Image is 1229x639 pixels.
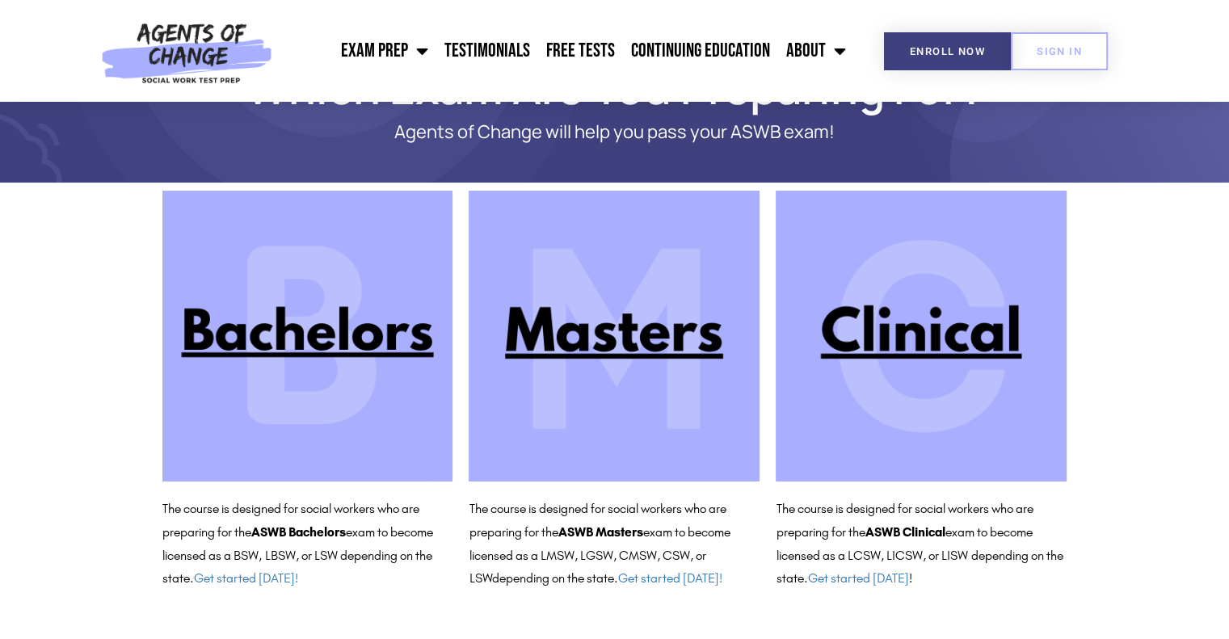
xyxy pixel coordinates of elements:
[333,31,436,71] a: Exam Prep
[219,122,1011,142] p: Agents of Change will help you pass your ASWB exam!
[1011,32,1108,70] a: SIGN IN
[778,31,854,71] a: About
[803,570,911,586] span: . !
[538,31,623,71] a: Free Tests
[884,32,1011,70] a: Enroll Now
[251,524,346,540] b: ASWB Bachelors
[776,498,1067,591] p: The course is designed for social workers who are preparing for the exam to become licensed as a ...
[469,498,760,591] p: The course is designed for social workers who are preparing for the exam to become licensed as a ...
[865,524,945,540] b: ASWB Clinical
[1037,46,1082,57] span: SIGN IN
[910,46,985,57] span: Enroll Now
[623,31,778,71] a: Continuing Education
[558,524,642,540] b: ASWB Masters
[280,31,854,71] nav: Menu
[491,570,722,586] span: depending on the state.
[617,570,722,586] a: Get started [DATE]!
[162,498,453,591] p: The course is designed for social workers who are preparing for the exam to become licensed as a ...
[807,570,908,586] a: Get started [DATE]
[154,69,1075,106] h1: Which Exam Are You Preparing For?
[194,570,298,586] a: Get started [DATE]!
[436,31,538,71] a: Testimonials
